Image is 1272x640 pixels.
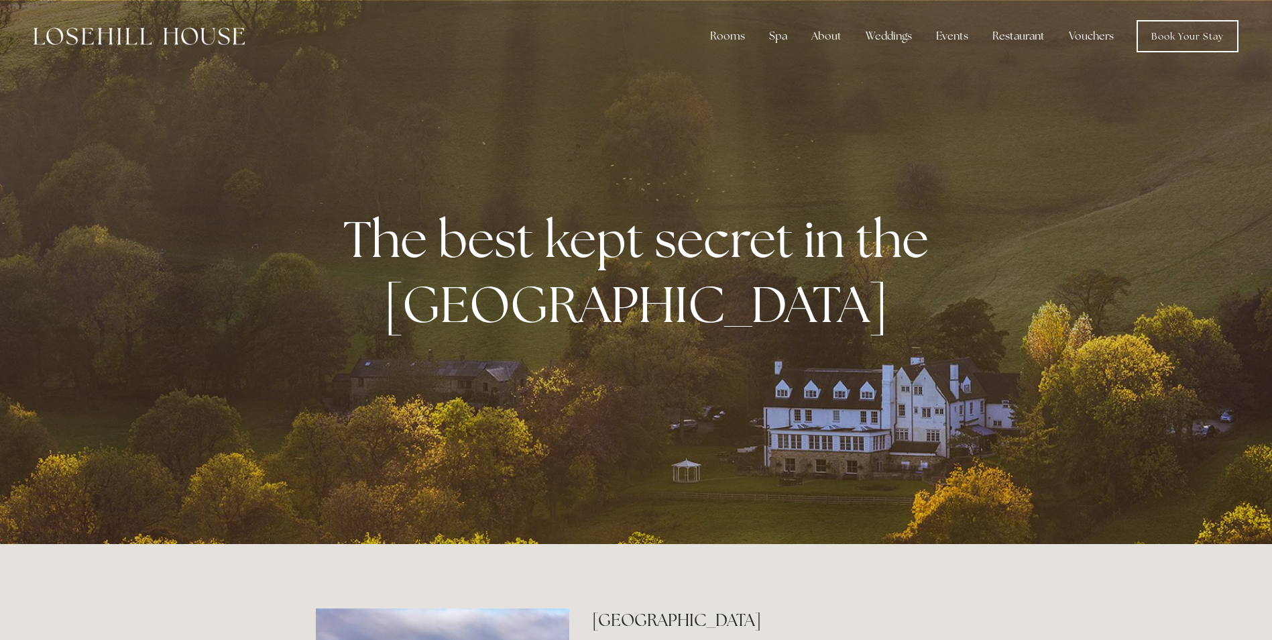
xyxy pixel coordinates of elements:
[1058,23,1124,50] a: Vouchers
[855,23,923,50] div: Weddings
[925,23,979,50] div: Events
[801,23,852,50] div: About
[1137,20,1238,52] a: Book Your Stay
[699,23,756,50] div: Rooms
[343,206,939,337] strong: The best kept secret in the [GEOGRAPHIC_DATA]
[592,608,956,632] h2: [GEOGRAPHIC_DATA]
[982,23,1055,50] div: Restaurant
[34,28,245,45] img: Losehill House
[758,23,798,50] div: Spa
